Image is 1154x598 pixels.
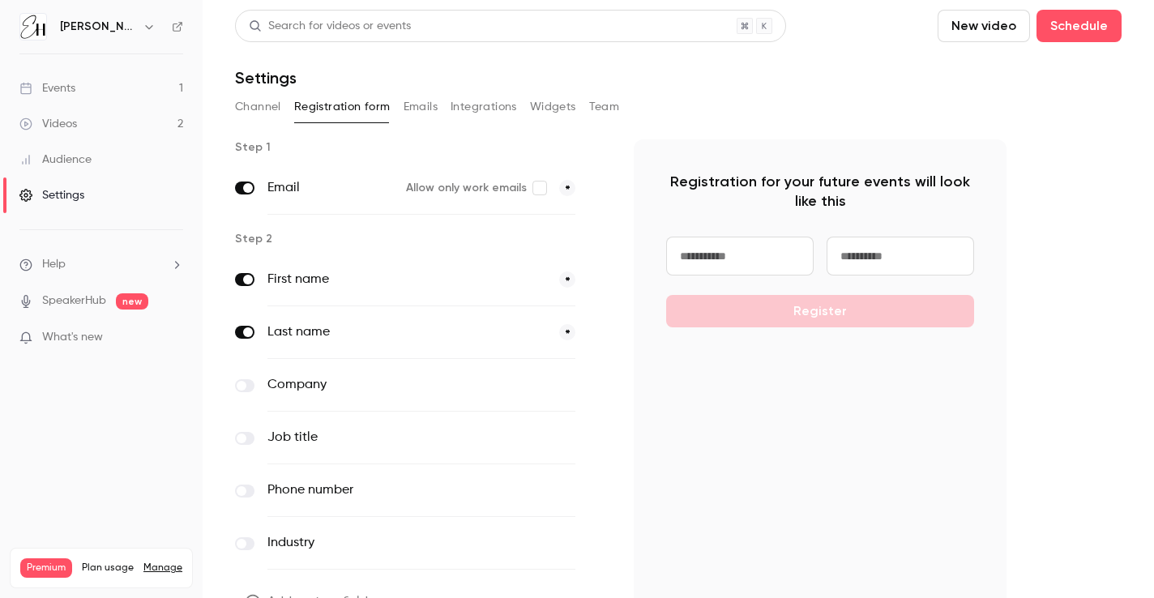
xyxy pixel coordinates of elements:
[235,68,297,88] h1: Settings
[116,293,148,310] span: new
[1036,10,1122,42] button: Schedule
[294,94,391,120] button: Registration form
[143,562,182,575] a: Manage
[404,94,438,120] button: Emails
[42,256,66,273] span: Help
[267,322,546,342] label: Last name
[19,256,183,273] li: help-dropdown-opener
[20,558,72,578] span: Premium
[19,187,84,203] div: Settings
[82,562,134,575] span: Plan usage
[235,139,608,156] p: Step 1
[249,18,411,35] div: Search for videos or events
[451,94,517,120] button: Integrations
[20,14,46,40] img: Elena Hurstel
[267,481,508,500] label: Phone number
[19,80,75,96] div: Events
[938,10,1030,42] button: New video
[235,231,608,247] p: Step 2
[60,19,136,35] h6: [PERSON_NAME]
[19,116,77,132] div: Videos
[267,428,508,447] label: Job title
[267,270,546,289] label: First name
[19,152,92,168] div: Audience
[589,94,620,120] button: Team
[267,375,508,395] label: Company
[267,178,393,198] label: Email
[42,293,106,310] a: SpeakerHub
[267,533,508,553] label: Industry
[406,180,546,196] label: Allow only work emails
[530,94,576,120] button: Widgets
[235,94,281,120] button: Channel
[42,329,103,346] span: What's new
[666,172,974,211] p: Registration for your future events will look like this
